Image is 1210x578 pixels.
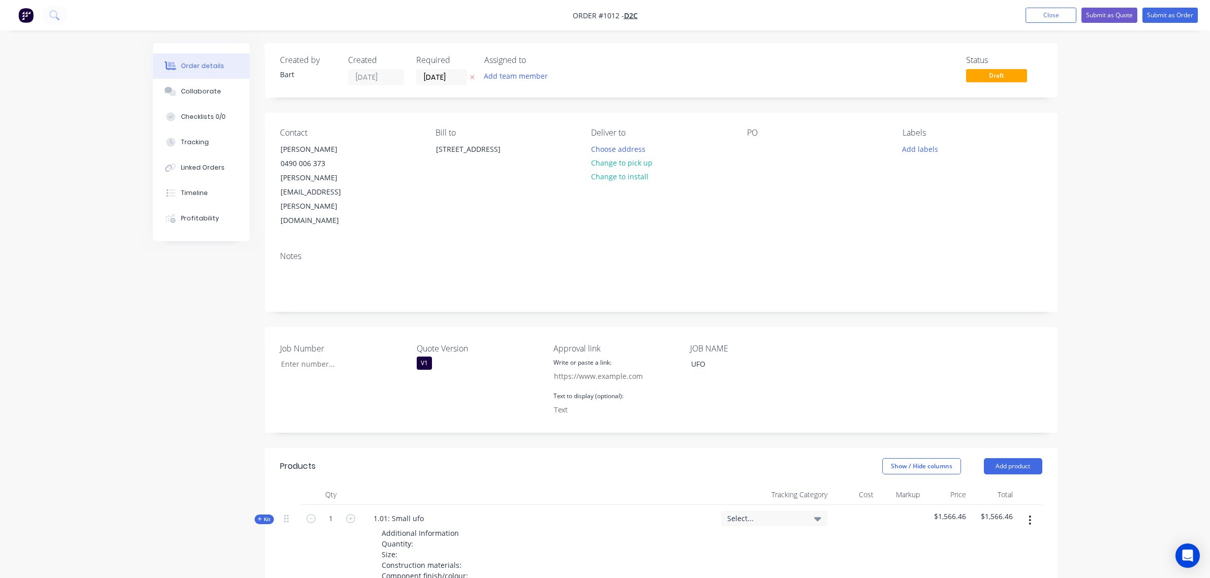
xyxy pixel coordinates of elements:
div: 1.01: Small ufo [365,511,432,526]
div: UFO [683,357,810,382]
div: [PERSON_NAME]0490 006 373[PERSON_NAME][EMAIL_ADDRESS][PERSON_NAME][DOMAIN_NAME] [272,142,374,228]
div: Bart [280,69,336,80]
div: Open Intercom Messenger [1175,543,1200,568]
div: Linked Orders [181,163,225,172]
button: Tracking [153,130,250,155]
span: Kit [258,516,271,523]
button: Submit as Quote [1081,8,1137,23]
div: Total [970,485,1016,505]
div: Status [966,55,1042,65]
div: PO [747,128,886,138]
div: V1 [417,357,432,370]
button: Change to pick up [585,156,658,170]
button: Order details [153,53,250,79]
div: Collaborate [181,87,221,96]
button: Profitability [153,206,250,231]
div: Tracking [181,138,209,147]
input: Text [548,402,669,418]
div: Cost [831,485,878,505]
button: Timeline [153,180,250,206]
input: Enter number... [272,357,407,372]
div: Assigned to [484,55,586,65]
div: [STREET_ADDRESS] [436,142,520,156]
label: Quote Version [417,342,544,355]
div: Price [924,485,970,505]
button: Change to install [585,170,654,183]
label: Job Number [280,342,407,355]
button: Close [1026,8,1076,23]
div: Contact [280,128,419,138]
div: Profitability [181,214,219,223]
div: Created [348,55,404,65]
label: Text to display (optional): [553,392,624,401]
button: Add team member [484,69,553,83]
div: Deliver to [591,128,730,138]
button: Add team member [478,69,553,83]
div: Notes [280,251,1042,261]
div: Created by [280,55,336,65]
label: Approval link [553,342,680,355]
div: Labels [903,128,1042,138]
button: Choose address [585,142,650,155]
div: Tracking Category [717,485,831,505]
div: Required [416,55,472,65]
span: $1,566.46 [974,511,1012,522]
div: Order details [181,61,224,71]
button: Checklists 0/0 [153,104,250,130]
button: Add product [984,458,1042,474]
div: Markup [878,485,924,505]
div: Bill to [436,128,575,138]
a: D2C [624,11,638,20]
span: Draft [966,69,1027,82]
button: Kit [255,515,274,524]
button: Show / Hide columns [882,458,961,474]
div: Products [280,460,316,472]
span: Order #1012 - [573,11,624,20]
span: $1,566.46 [928,511,966,522]
label: JOB NAME [690,342,817,355]
button: Collaborate [153,79,250,104]
button: Submit as Order [1142,8,1198,23]
div: [STREET_ADDRESS] [427,142,529,174]
input: https://www.example.com [548,369,669,384]
label: Write or paste a link: [553,358,611,367]
div: Checklists 0/0 [181,112,226,121]
img: Factory [18,8,34,23]
div: Timeline [181,188,208,198]
div: Qty [300,485,361,505]
span: Select... [727,513,804,524]
div: [PERSON_NAME][EMAIL_ADDRESS][PERSON_NAME][DOMAIN_NAME] [281,171,365,228]
button: Add labels [897,142,944,155]
button: Linked Orders [153,155,250,180]
div: 0490 006 373 [281,156,365,171]
div: [PERSON_NAME] [281,142,365,156]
